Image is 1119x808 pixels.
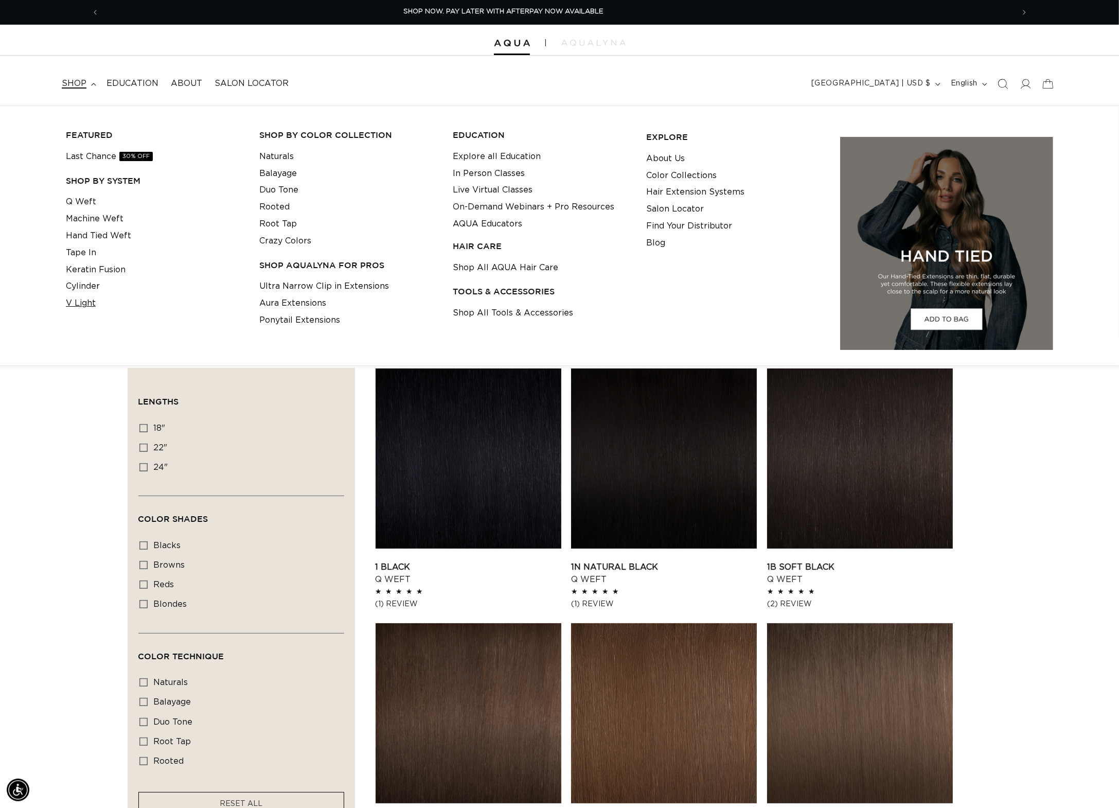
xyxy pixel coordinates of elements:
a: Salon Locator [647,201,704,218]
a: 1N Natural Black Q Weft [571,561,757,586]
a: Machine Weft [66,210,123,227]
div: Accessibility Menu [7,779,29,801]
a: Hand Tied Weft [66,227,131,244]
span: root tap [154,737,191,746]
a: About [165,72,208,95]
a: Duo Tone [259,182,298,199]
span: About [171,78,202,89]
a: Find Your Distributor [647,218,733,235]
a: Shop All Tools & Accessories [453,305,573,322]
button: Previous announcement [84,3,106,22]
a: Education [100,72,165,95]
a: Live Virtual Classes [453,182,532,199]
a: Cylinder [66,278,100,295]
span: Education [106,78,158,89]
a: Aura Extensions [259,295,326,312]
a: About Us [647,150,685,167]
button: [GEOGRAPHIC_DATA] | USD $ [805,74,945,94]
h3: EXPLORE [647,132,824,143]
span: balayage [154,698,191,706]
span: English [951,78,978,89]
a: Ponytail Extensions [259,312,340,329]
a: Color Collections [647,167,717,184]
span: RESET ALL [220,800,262,807]
summary: shop [56,72,100,95]
a: 1 Black Q Weft [376,561,561,586]
a: Shop All AQUA Hair Care [453,259,558,276]
span: rooted [154,757,184,765]
button: English [945,74,991,94]
span: SHOP NOW. PAY LATER WITH AFTERPAY NOW AVAILABLE [403,8,603,15]
span: duo tone [154,718,193,726]
a: Balayage [259,165,297,182]
a: Tape In [66,244,96,261]
summary: Search [991,73,1014,95]
span: Color Technique [138,652,224,661]
span: [GEOGRAPHIC_DATA] | USD $ [811,78,931,89]
h3: TOOLS & ACCESSORIES [453,286,630,297]
span: 18" [154,424,166,432]
a: On-Demand Webinars + Pro Resources [453,199,614,216]
span: naturals [154,678,188,687]
a: Q Weft [66,194,96,210]
a: Ultra Narrow Clip in Extensions [259,278,389,295]
h3: Shop AquaLyna for Pros [259,260,437,271]
a: V Light [66,295,96,312]
summary: Lengths (0 selected) [138,379,344,416]
button: Next announcement [1013,3,1036,22]
span: blacks [154,541,181,550]
span: 30% OFF [119,152,153,161]
h3: SHOP BY SYSTEM [66,175,243,186]
a: Crazy Colors [259,233,311,250]
a: In Person Classes [453,165,525,182]
img: Aqua Hair Extensions [494,40,530,47]
a: 1B Soft Black Q Weft [767,561,953,586]
span: browns [154,561,185,569]
span: blondes [154,600,187,608]
a: Explore all Education [453,148,541,165]
span: 24" [154,463,168,471]
span: Salon Locator [215,78,289,89]
summary: Color Shades (0 selected) [138,496,344,533]
summary: Color Technique (0 selected) [138,634,344,671]
h3: Shop by Color Collection [259,130,437,140]
a: AQUA Educators [453,216,522,233]
span: 22" [154,444,168,452]
a: Rooted [259,199,290,216]
img: aqualyna.com [561,40,626,46]
a: Salon Locator [208,72,295,95]
iframe: Chat Widget [1068,759,1119,808]
a: Hair Extension Systems [647,184,745,201]
span: Lengths [138,397,179,406]
span: reds [154,581,174,589]
h3: EDUCATION [453,130,630,140]
a: Blog [647,235,666,252]
a: Last Chance30% OFF [66,148,153,165]
span: Color Shades [138,514,208,523]
span: shop [62,78,86,89]
h3: FEATURED [66,130,243,140]
a: Root Tap [259,216,297,233]
h3: HAIR CARE [453,241,630,252]
a: Naturals [259,148,294,165]
a: Keratin Fusion [66,261,126,278]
